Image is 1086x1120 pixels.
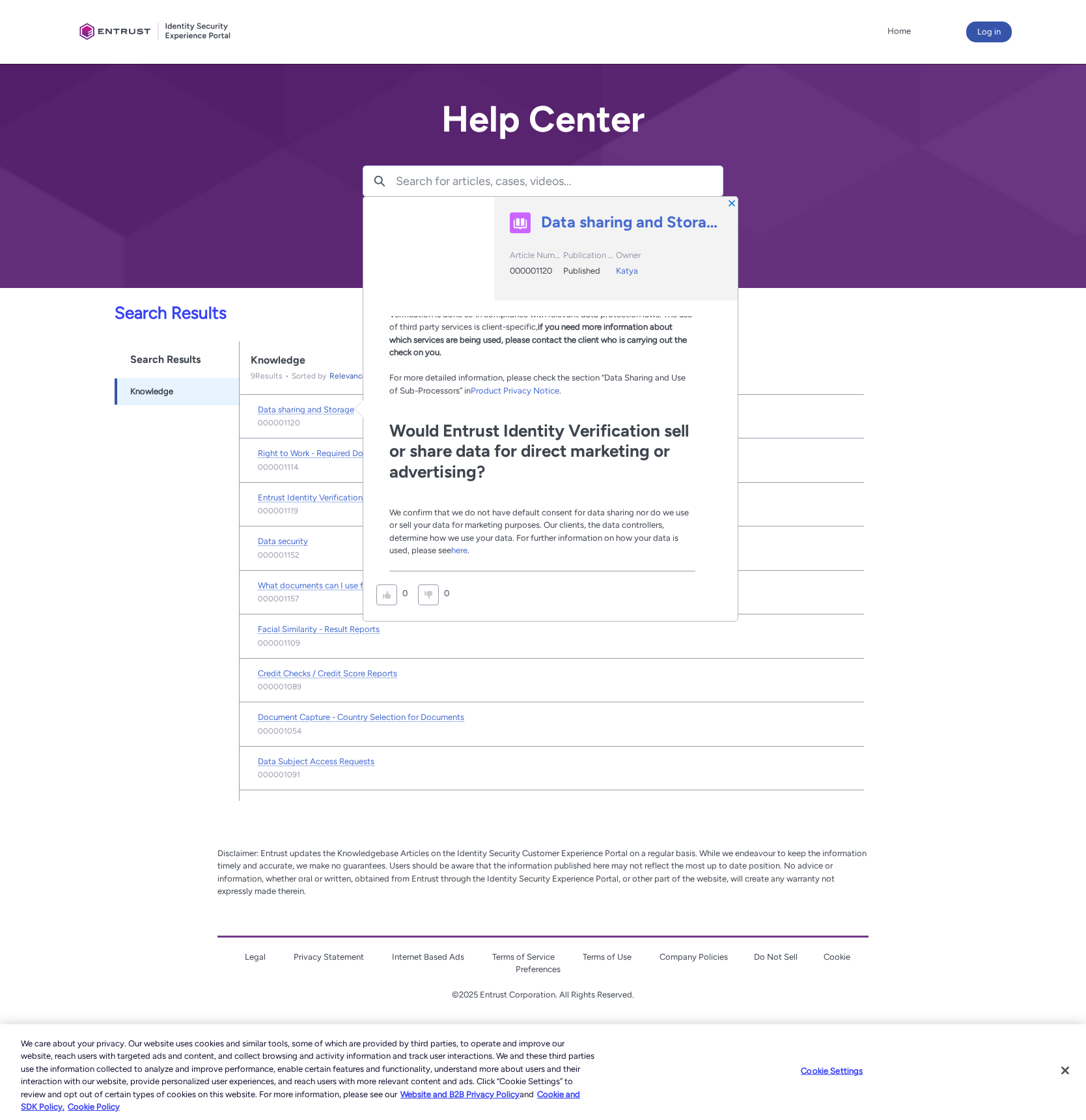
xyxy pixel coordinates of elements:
a: here [451,545,467,555]
a: Data sharing and Storage [541,212,722,232]
a: Legal [245,952,266,962]
button: Search [363,166,396,196]
lightning-formatted-number: 0 [402,588,408,598]
div: Publication Status [563,249,613,265]
a: More information about our cookie policy., opens in a new tab [400,1089,520,1099]
lightning-formatted-text: 000001114 [258,461,298,473]
span: Data Subject Access Requests [258,756,374,766]
div: Sorted by [283,369,379,382]
span: Facial Similarity - Result Reports [258,624,380,634]
input: Search for articles, cases, videos... [396,166,723,196]
span: Credit Checks / Credit Score Reports [258,668,397,678]
a: Terms of Service [492,952,555,962]
button: Relevance [329,369,379,382]
div: Article Number [510,249,560,265]
div: We care about your privacy. Our website uses cookies and similar tools, some of which are provide... [21,1037,597,1113]
span: Data security [258,536,308,546]
a: Katya [616,266,638,276]
span: What documents can I use for my Right to Work check? [258,581,467,590]
p: Disclaimer: Entrust updates the Knowledgebase Articles on the Identity Security Customer Experien... [217,847,869,898]
button: Close [1051,1056,1079,1085]
span: • [283,371,292,381]
button: Close [727,198,736,207]
span: Document Capture - Country Selection for Documents [258,712,464,722]
a: Internet Based Ads [392,952,464,962]
p: ©2025 Entrust Corporation. All Rights Reserved. [217,988,869,1001]
div: Knowledge [251,354,853,367]
button: Cookie Settings [791,1058,872,1084]
img: Knowledge [510,213,531,234]
lightning-formatted-text: 000001109 [258,637,300,649]
h1: Search Results [115,341,239,378]
a: Company Policies [660,952,728,962]
a: Privacy Statement [294,952,364,962]
a: Terms of Use [583,952,632,962]
lightning-formatted-text: 000001157 [258,593,299,605]
span: Data sharing and Storage [258,405,354,414]
span: Published [563,266,600,276]
lightning-formatted-text: 000001152 [258,549,299,561]
a: Do Not Sell [754,952,798,962]
h1: Would Entrust Identity Verification sell or share data for direct marketing or advertising? [389,421,695,482]
a: Home [884,22,914,41]
span: Knowledge [130,385,173,398]
a: Cookie Policy [68,1102,120,1112]
lightning-formatted-text: 000001119 [258,505,298,517]
strong: if you need more information about which services are being used, please contact the client who i... [389,322,687,357]
h2: Help Center [363,99,723,139]
button: Log in [966,22,1012,42]
lightning-formatted-text: 000001089 [258,681,301,693]
div: Owner [616,249,666,265]
p: 9 Results [251,370,283,382]
a: Knowledge [115,378,239,405]
header: Highlights panel header [363,197,738,300]
span: 000001120 [510,266,552,276]
lightning-formatted-number: 0 [444,588,449,598]
p: We confirm that we do not have default consent for data sharing nor do we use or sell your data f... [389,493,695,569]
lightning-formatted-text: 000001091 [258,769,300,781]
span: Right to Work - Required Documents for RTW check in the [GEOGRAPHIC_DATA] [258,448,564,458]
span: Entrust Identity Verification and privacy regulations [258,493,453,502]
a: Product Privacy Notice [471,386,559,395]
p: Search Results [8,300,864,326]
lightning-formatted-text: 000001120 [258,417,300,429]
lightning-formatted-text: 000001054 [258,725,301,737]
